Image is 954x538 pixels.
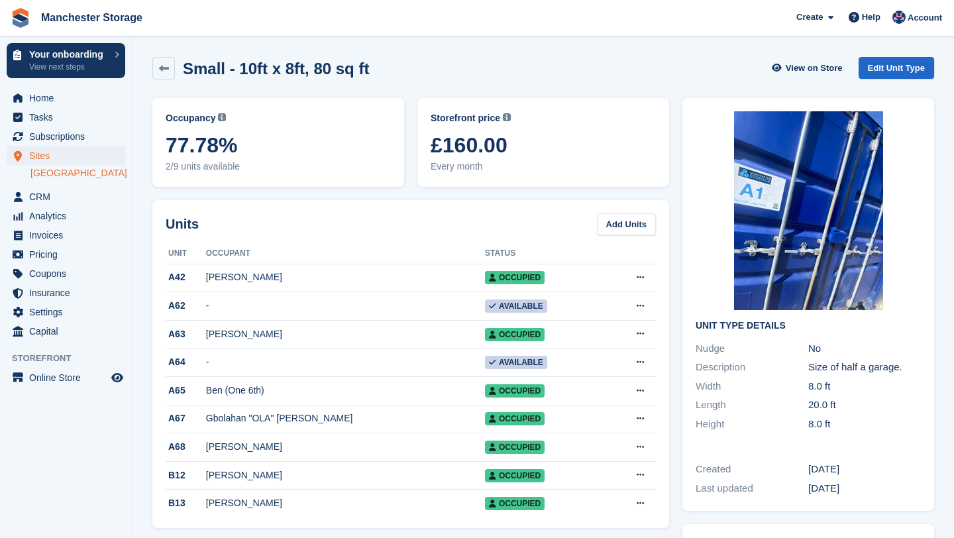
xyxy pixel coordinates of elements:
[485,299,547,313] span: Available
[7,284,125,302] a: menu
[166,133,391,157] span: 77.78%
[206,468,485,482] div: [PERSON_NAME]
[7,245,125,264] a: menu
[29,188,109,206] span: CRM
[7,89,125,107] a: menu
[7,322,125,341] a: menu
[696,462,808,477] div: Created
[696,417,808,432] div: Height
[218,113,226,121] img: icon-info-grey-7440780725fd019a000dd9b08b2336e03edf1995a4989e88bcd33f0948082b44.svg
[7,43,125,78] a: Your onboarding View next steps
[7,303,125,321] a: menu
[183,60,369,78] h2: Small - 10ft x 8ft, 80 sq ft
[7,146,125,165] a: menu
[29,207,109,225] span: Analytics
[862,11,880,24] span: Help
[166,327,206,341] div: A63
[206,496,485,510] div: [PERSON_NAME]
[485,243,603,264] th: Status
[485,356,547,369] span: Available
[808,417,921,432] div: 8.0 ft
[485,271,545,284] span: Occupied
[166,384,206,398] div: A65
[206,440,485,454] div: [PERSON_NAME]
[29,368,109,387] span: Online Store
[166,440,206,454] div: A68
[7,264,125,283] a: menu
[29,284,109,302] span: Insurance
[485,328,545,341] span: Occupied
[166,243,206,264] th: Unit
[29,226,109,244] span: Invoices
[808,379,921,394] div: 8.0 ft
[808,341,921,356] div: No
[206,243,485,264] th: Occupant
[11,8,30,28] img: stora-icon-8386f47178a22dfd0bd8f6a31ec36ba5ce8667c1dd55bd0f319d3a0aa187defe.svg
[29,61,108,73] p: View next steps
[485,497,545,510] span: Occupied
[29,245,109,264] span: Pricing
[808,481,921,496] div: [DATE]
[36,7,148,28] a: Manchester Storage
[597,213,656,235] a: Add Units
[696,481,808,496] div: Last updated
[696,398,808,413] div: Length
[166,468,206,482] div: B12
[431,133,656,157] span: £160.00
[109,370,125,386] a: Preview store
[7,127,125,146] a: menu
[485,469,545,482] span: Occupied
[696,321,921,331] h2: Unit Type details
[7,188,125,206] a: menu
[206,411,485,425] div: Gbolahan "OLA" [PERSON_NAME]
[166,299,206,313] div: A62
[166,411,206,425] div: A67
[503,113,511,121] img: icon-info-grey-7440780725fd019a000dd9b08b2336e03edf1995a4989e88bcd33f0948082b44.svg
[7,368,125,387] a: menu
[431,160,656,174] span: Every month
[29,108,109,127] span: Tasks
[12,352,132,365] span: Storefront
[206,292,485,321] td: -
[485,441,545,454] span: Occupied
[166,111,215,125] span: Occupancy
[7,226,125,244] a: menu
[485,384,545,398] span: Occupied
[166,355,206,369] div: A64
[166,160,391,174] span: 2/9 units available
[29,303,109,321] span: Settings
[7,108,125,127] a: menu
[734,111,883,310] img: IMG_1123.jpeg
[166,214,199,234] h2: Units
[696,341,808,356] div: Nudge
[808,398,921,413] div: 20.0 ft
[7,207,125,225] a: menu
[796,11,823,24] span: Create
[770,57,848,79] a: View on Store
[29,50,108,59] p: Your onboarding
[206,270,485,284] div: [PERSON_NAME]
[30,167,125,180] a: [GEOGRAPHIC_DATA]
[696,360,808,375] div: Description
[908,11,942,25] span: Account
[696,379,808,394] div: Width
[29,146,109,165] span: Sites
[431,111,500,125] span: Storefront price
[485,412,545,425] span: Occupied
[786,62,843,75] span: View on Store
[166,496,206,510] div: B13
[808,360,921,375] div: Size of half a garage.
[859,57,934,79] a: Edit Unit Type
[808,462,921,477] div: [DATE]
[29,89,109,107] span: Home
[29,322,109,341] span: Capital
[206,349,485,377] td: -
[166,270,206,284] div: A42
[29,127,109,146] span: Subscriptions
[29,264,109,283] span: Coupons
[206,327,485,341] div: [PERSON_NAME]
[206,384,485,398] div: Ben (One 6th)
